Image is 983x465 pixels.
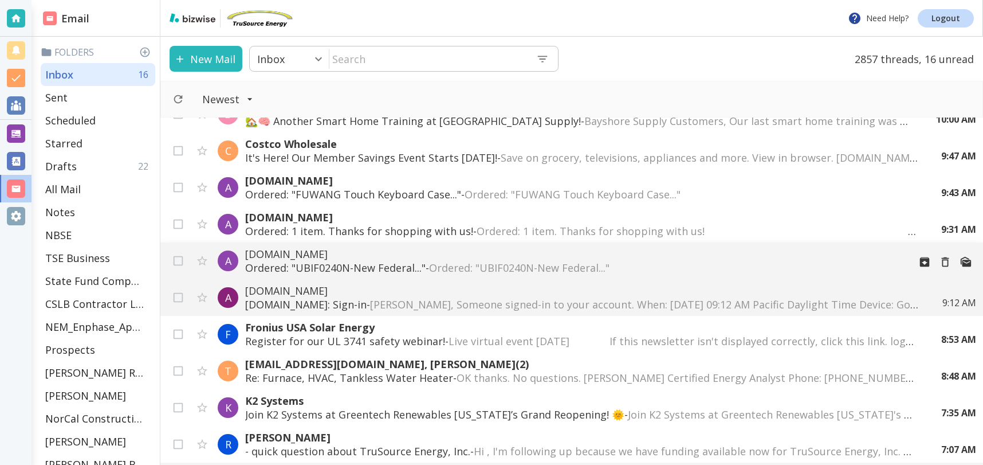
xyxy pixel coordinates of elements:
[168,89,188,110] button: Refresh
[45,251,110,265] p: TSE Business
[848,11,909,25] p: Need Help?
[41,430,155,453] div: [PERSON_NAME]
[245,114,913,128] p: 🏡🧠 Another Smart Home Training at [GEOGRAPHIC_DATA] Supply! -
[245,298,919,311] p: [DOMAIN_NAME]: Sign-in -
[41,338,155,361] div: Prospects
[245,137,918,151] p: Costco Wholesale
[956,252,976,272] button: Mark as Unread
[941,333,976,346] p: 8:53 AM
[225,254,231,268] p: A
[245,357,918,371] p: [EMAIL_ADDRESS][DOMAIN_NAME], [PERSON_NAME] (2)
[41,247,155,269] div: TSE Business
[465,187,895,201] span: Ordered: "FUWANG Touch Keyboard Case..."͏ ‌ ͏ ‌ ͏ ‌ ͏ ‌ ͏ ‌ ͏ ‌ ͏ ‌ ͏ ‌ ͏ ‌ ͏ ‌ ͏ ‌ ͏ ‌ ͏ ‌ ͏ ‌ ͏...
[245,151,918,165] p: It's Here! Our Member Savings Event Starts [DATE]! -
[45,412,144,425] p: NorCal Construction
[43,11,89,26] h2: Email
[245,187,918,201] p: Ordered: "FUWANG Touch Keyboard Case..." -
[245,334,918,348] p: Register for our UL 3741 safety webinar! -
[41,155,155,178] div: Drafts22
[41,315,155,338] div: NEM_Enphase_Applications
[941,150,976,162] p: 9:47 AM
[245,431,918,444] p: [PERSON_NAME]
[245,247,901,261] p: [DOMAIN_NAME]
[225,217,231,231] p: A
[41,132,155,155] div: Starred
[477,224,925,238] span: Ordered: 1 item. Thanks for shopping with us!͏ ‌ ͏ ‌ ͏ ‌ ͏ ‌ ͏ ‌ ͏ ‌ ͏ ‌ ͏ ‌ ͏ ‌ ͏ ‌ ͏ ‌ ͏ ‌ ͏ ‌ ...
[225,144,231,158] p: C
[245,408,918,421] p: Join K2 Systems at Greentech Renewables [US_STATE]’s Grand Reopening! 🌞 -
[225,9,294,28] img: TruSource Energy, Inc.
[170,13,215,22] img: bizwise
[225,437,231,451] p: R
[41,361,155,384] div: [PERSON_NAME] Residence
[41,178,155,201] div: All Mail
[245,261,901,275] p: Ordered: "UBIF0240N-New Federal..." -
[41,109,155,132] div: Scheduled
[941,370,976,382] p: 8:48 AM
[918,9,974,28] a: Logout
[257,52,285,66] p: Inbox
[245,371,918,385] p: Re: Furnace, HVAC, Tankless Water Heater -
[45,182,81,196] p: All Mail
[191,87,265,112] button: Filter
[45,297,144,311] p: CSLB Contractor License
[41,269,155,292] div: State Fund Compensation
[45,114,96,127] p: Scheduled
[914,252,935,272] button: Archive
[225,291,231,304] p: A
[245,444,918,458] p: - quick question about TruSource Energy, Inc. -
[45,320,144,334] p: NEM_Enphase_Applications
[942,296,976,309] p: 9:12 AM
[45,274,144,288] p: State Fund Compensation
[225,401,231,415] p: K
[41,46,155,58] p: Folders
[245,284,919,298] p: [DOMAIN_NAME]
[941,407,976,419] p: 7:35 AM
[41,63,155,86] div: Inbox16
[936,113,976,126] p: 10:00 AM
[41,201,155,224] div: Notes
[245,174,918,187] p: [DOMAIN_NAME]
[43,11,57,25] img: DashboardSidebarEmail.svg
[45,136,82,150] p: Starred
[329,47,527,71] input: Search
[45,68,73,81] p: Inbox
[45,389,126,403] p: [PERSON_NAME]
[170,46,242,72] button: New Mail
[45,435,126,448] p: [PERSON_NAME]
[41,384,155,407] div: [PERSON_NAME]
[45,205,75,219] p: Notes
[41,292,155,315] div: CSLB Contractor License
[138,160,153,173] p: 22
[931,14,960,22] p: Logout
[245,394,918,408] p: K2 Systems
[41,224,155,247] div: NBSE
[45,91,68,104] p: Sent
[41,407,155,430] div: NorCal Construction
[935,252,956,272] button: Move to Trash
[941,223,976,236] p: 9:31 AM
[941,186,976,199] p: 9:43 AM
[138,68,153,81] p: 16
[429,261,830,275] span: Ordered: "UBIF0240N-New Federal..."͏ ‌ ͏ ‌ ͏ ‌ ͏ ‌ ͏ ‌ ͏ ‌ ͏ ‌ ͏ ‌ ͏ ‌ ͏ ‌ ͏ ‌ ͏ ‌ ͏ ‌ ͏ ‌ ͏ ‌ ͏ ...
[45,343,95,357] p: Prospects
[245,321,918,334] p: Fronius USA Solar Energy
[245,224,918,238] p: Ordered: 1 item. Thanks for shopping with us! -
[45,366,144,380] p: [PERSON_NAME] Residence
[941,443,976,456] p: 7:07 AM
[848,46,974,72] p: 2857 threads, 16 unread
[45,228,72,242] p: NBSE
[225,327,231,341] p: F
[45,159,77,173] p: Drafts
[245,210,918,224] p: [DOMAIN_NAME]
[41,86,155,109] div: Sent
[225,181,231,194] p: A
[225,364,231,378] p: T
